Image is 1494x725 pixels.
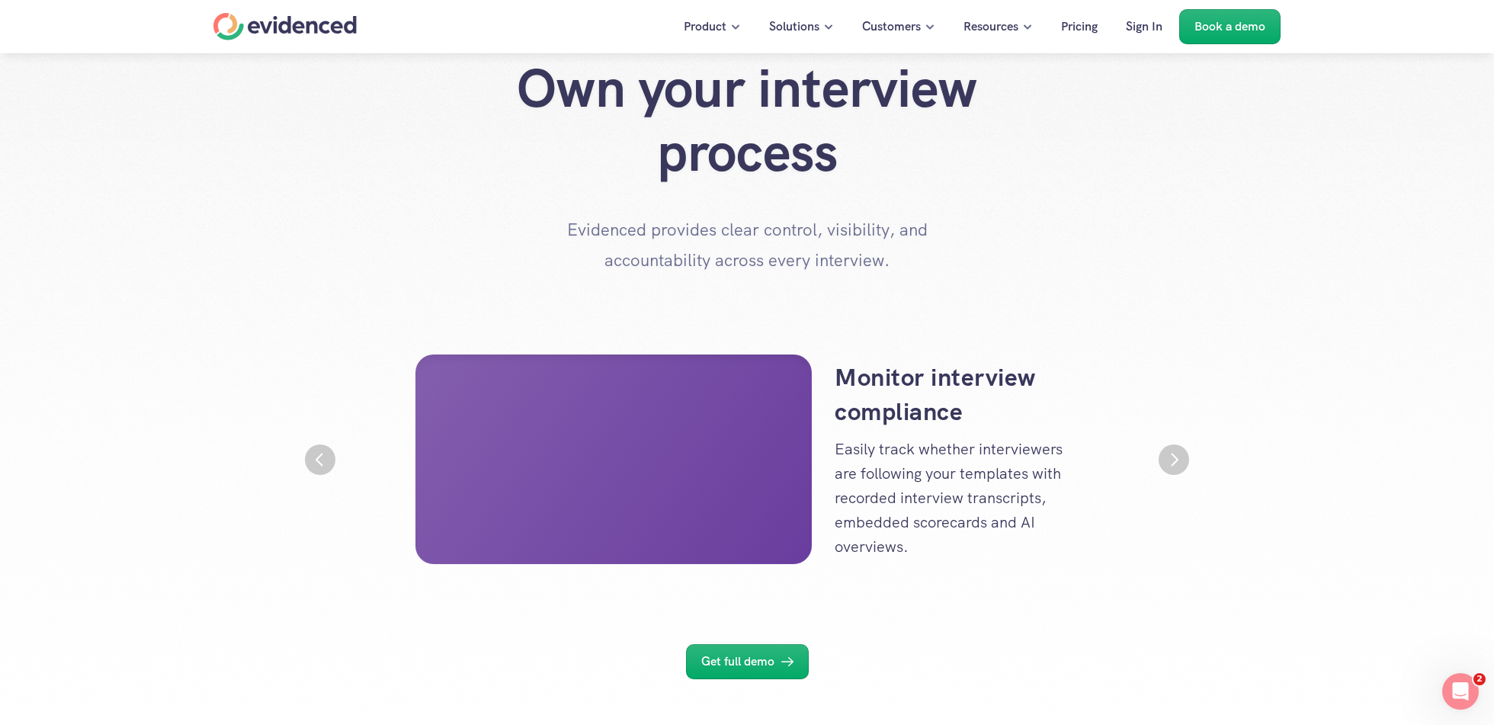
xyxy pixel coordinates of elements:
p: Solutions [769,17,819,37]
p: Product [684,17,726,37]
p: Easily track whether interviewers are following your templates with recorded interview transcript... [835,437,1079,559]
p: Evidenced provides clear control, visibility, and accountability across every interview. [556,215,938,275]
a: Get full demo [686,644,809,679]
p: Sign In [1126,17,1162,37]
a: Home [213,13,357,40]
a: Book a demo [1179,9,1281,44]
iframe: Intercom live chat [1442,673,1479,710]
span: 2 [1473,673,1486,685]
a: Sign In [1114,9,1174,44]
li: 2 of 3 [290,354,1204,564]
h1: Own your interview process [442,56,1052,184]
button: Previous [305,444,335,475]
p: Book a demo [1194,17,1265,37]
a: Pricing [1050,9,1109,44]
h3: Monitor interview compliance [835,361,1079,429]
button: Next [1159,444,1189,475]
p: Customers [862,17,921,37]
p: Get full demo [701,652,774,672]
p: Pricing [1061,17,1098,37]
p: Resources [963,17,1018,37]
